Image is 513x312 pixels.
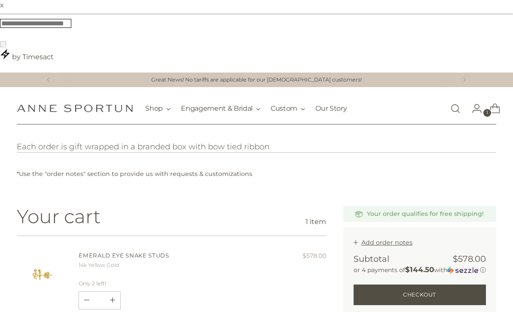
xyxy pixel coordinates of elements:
[465,100,482,117] a: Go to the account page
[79,252,169,259] a: Emerald Eye Snake Studs
[447,100,464,117] a: Open search modal
[145,99,171,118] button: Shop
[181,99,260,118] button: Engagement & Bridal
[89,292,110,309] input: Product quantity
[17,206,101,227] h1: Your cart
[305,217,326,227] span: 1 item
[354,253,389,265] h3: Subtotal
[17,104,133,112] a: Anne Sportun Fine Jewellery
[405,265,434,274] span: $144.50
[17,170,496,179] p: *Use the "order notes" section to provide us with requests & customizations
[105,292,120,309] button: Subtract product quantity
[453,254,486,264] span: $578.00
[483,109,491,117] span: 1
[79,280,326,288] p: Only 2 left!
[315,99,347,118] a: Our Story
[302,252,326,260] span: $578.00
[354,266,486,274] div: or 4 payments of$144.50withSezzle Click to learn more about Sezzle
[17,142,496,152] h2: Each order is gift wrapped in a branded box with bow tied ribbon
[367,209,484,218] h4: Your order qualifies for free shipping!
[151,76,362,84] a: Great News! No tariffs are applicable for our [DEMOGRAPHIC_DATA] customers!
[447,267,478,274] img: Sezzle
[79,261,169,270] p: 14k Yellow Gold
[361,239,412,246] span: Add order notes
[354,266,486,274] div: or 4 payments of with
[483,100,500,117] a: Open cart modal
[79,292,95,309] button: Add product quantity
[271,99,305,118] button: Custom
[12,53,54,61] span: by Timesact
